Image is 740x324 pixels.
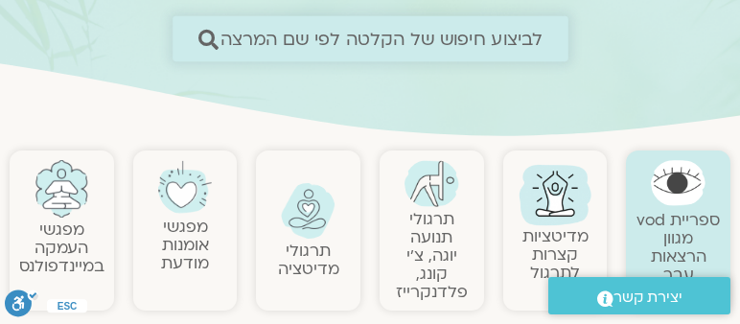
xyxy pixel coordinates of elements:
[548,277,730,314] a: יצירת קשר
[396,208,468,303] a: תרגולי תנועהיוגה, צ׳י קונג, פלדנקרייז
[220,29,543,49] span: לביצוע חיפוש של הקלטה לפי שם המרצה
[522,225,589,284] a: מדיטציות קצרות לתרגול
[278,240,339,280] a: תרגולימדיטציה
[19,219,104,277] a: מפגשיהעמקה במיינדפולנס
[173,16,568,61] a: לביצוע חיפוש של הקלטה לפי שם המרצה
[636,209,720,286] a: ספריית vodמגוון הרצאות עבר
[613,285,682,311] span: יצירת קשר
[161,216,209,274] a: מפגשיאומנות מודעת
